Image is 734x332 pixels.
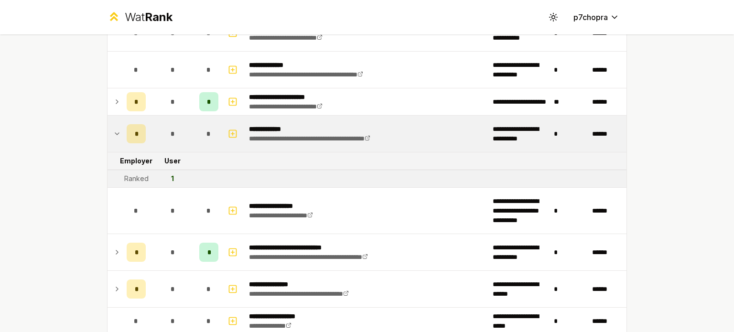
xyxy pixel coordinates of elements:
[150,152,195,170] td: User
[123,152,150,170] td: Employer
[145,10,173,24] span: Rank
[125,10,173,25] div: Wat
[124,174,149,183] div: Ranked
[566,9,627,26] button: p7chopra
[107,10,173,25] a: WatRank
[171,174,174,183] div: 1
[573,11,608,23] span: p7chopra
